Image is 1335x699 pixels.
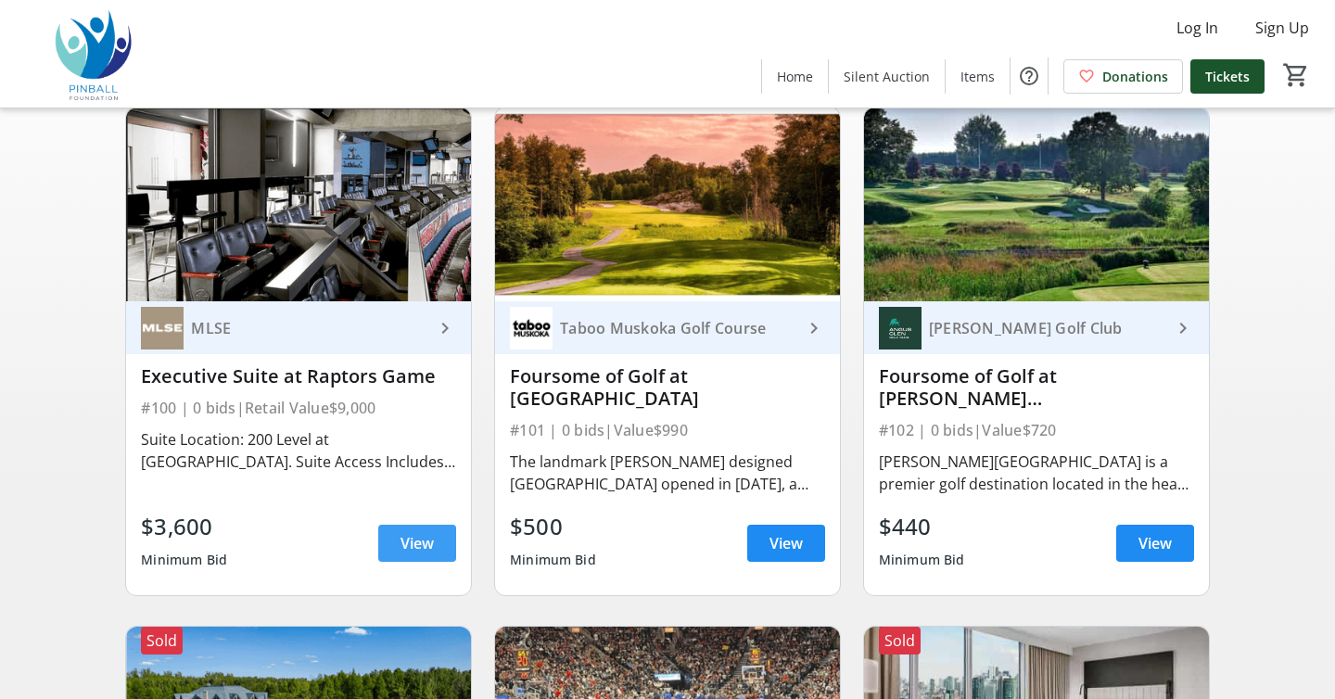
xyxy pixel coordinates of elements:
[1205,67,1250,86] span: Tickets
[1162,13,1233,43] button: Log In
[141,395,456,421] div: #100 | 0 bids | Retail Value $9,000
[141,627,183,655] div: Sold
[803,317,825,339] mat-icon: keyboard_arrow_right
[879,365,1194,410] div: Foursome of Golf at [PERSON_NAME][GEOGRAPHIC_DATA]
[1063,59,1183,94] a: Donations
[777,67,813,86] span: Home
[1011,57,1048,95] button: Help
[510,543,596,577] div: Minimum Bid
[1102,67,1168,86] span: Donations
[946,59,1010,94] a: Items
[11,7,176,100] img: Pinball Foundation 's Logo
[495,301,840,354] a: Taboo Muskoka Golf CourseTaboo Muskoka Golf Course
[184,319,434,337] div: MLSE
[510,510,596,543] div: $500
[126,301,471,354] a: MLSEMLSE
[844,67,930,86] span: Silent Auction
[1138,532,1172,554] span: View
[747,525,825,562] a: View
[1172,317,1194,339] mat-icon: keyboard_arrow_right
[922,319,1172,337] div: [PERSON_NAME] Golf Club
[434,317,456,339] mat-icon: keyboard_arrow_right
[495,108,840,301] img: Foursome of Golf at Taboo Muskoka Resort & Golf
[510,417,825,443] div: #101 | 0 bids | Value $990
[1176,17,1218,39] span: Log In
[879,543,965,577] div: Minimum Bid
[879,417,1194,443] div: #102 | 0 bids | Value $720
[829,59,945,94] a: Silent Auction
[1255,17,1309,39] span: Sign Up
[769,532,803,554] span: View
[762,59,828,94] a: Home
[510,307,553,349] img: Taboo Muskoka Golf Course
[864,301,1209,354] a: Angus Glen Golf Club[PERSON_NAME] Golf Club
[864,108,1209,301] img: Foursome of Golf at Angus Glen Golf Club
[126,108,471,301] img: Executive Suite at Raptors Game
[1116,525,1194,562] a: View
[378,525,456,562] a: View
[960,67,995,86] span: Items
[141,365,456,388] div: Executive Suite at Raptors Game
[879,307,922,349] img: Angus Glen Golf Club
[141,543,227,577] div: Minimum Bid
[141,428,456,473] div: Suite Location: 200 Level at [GEOGRAPHIC_DATA]. Suite Access Includes: 12 suite tickets, access t...
[1240,13,1324,43] button: Sign Up
[400,532,434,554] span: View
[141,307,184,349] img: MLSE
[510,451,825,495] div: The landmark [PERSON_NAME] designed [GEOGRAPHIC_DATA] opened in [DATE], a major milestone in [GEO...
[553,319,803,337] div: Taboo Muskoka Golf Course
[879,510,965,543] div: $440
[141,510,227,543] div: $3,600
[510,365,825,410] div: Foursome of Golf at [GEOGRAPHIC_DATA]
[879,627,921,655] div: Sold
[879,451,1194,495] div: [PERSON_NAME][GEOGRAPHIC_DATA] is a premier golf destination located in the heart of [GEOGRAPHIC_...
[1279,58,1313,92] button: Cart
[1190,59,1265,94] a: Tickets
